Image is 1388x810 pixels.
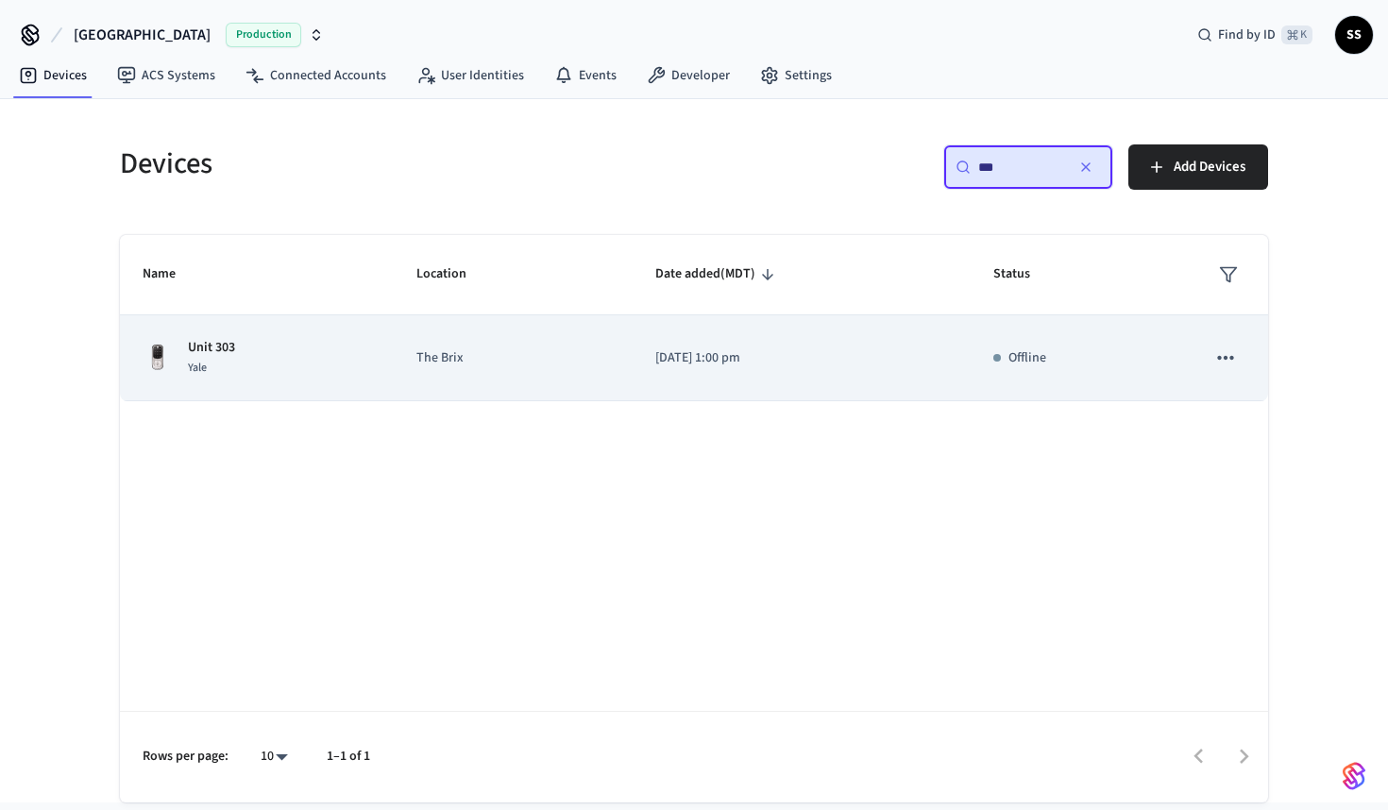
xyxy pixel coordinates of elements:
[102,59,230,93] a: ACS Systems
[1218,25,1276,44] span: Find by ID
[655,260,780,289] span: Date added(MDT)
[401,59,539,93] a: User Identities
[416,260,491,289] span: Location
[120,235,1268,401] table: sticky table
[1128,144,1268,190] button: Add Devices
[1174,155,1245,179] span: Add Devices
[1281,25,1312,44] span: ⌘ K
[539,59,632,93] a: Events
[993,260,1055,289] span: Status
[1337,18,1371,52] span: SS
[74,24,211,46] span: [GEOGRAPHIC_DATA]
[226,23,301,47] span: Production
[1008,348,1046,368] p: Offline
[230,59,401,93] a: Connected Accounts
[1343,761,1365,791] img: SeamLogoGradient.69752ec5.svg
[416,348,610,368] p: The Brix
[143,747,229,767] p: Rows per page:
[120,144,683,183] h5: Devices
[143,260,200,289] span: Name
[1182,18,1328,52] div: Find by ID⌘ K
[4,59,102,93] a: Devices
[327,747,370,767] p: 1–1 of 1
[188,338,235,358] p: Unit 303
[745,59,847,93] a: Settings
[655,348,948,368] p: [DATE] 1:00 pm
[632,59,745,93] a: Developer
[1335,16,1373,54] button: SS
[188,360,207,376] span: Yale
[251,743,296,770] div: 10
[143,343,173,373] img: Yale Assure Touchscreen Wifi Smart Lock, Satin Nickel, Front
